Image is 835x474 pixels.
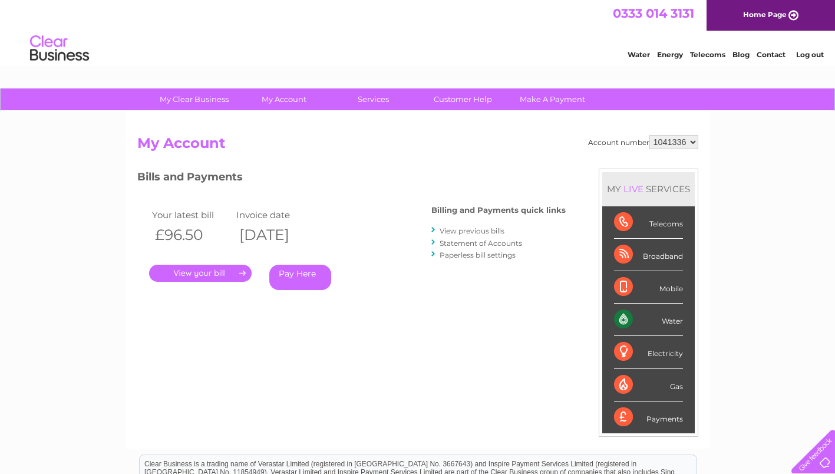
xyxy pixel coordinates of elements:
a: View previous bills [440,226,504,235]
div: Electricity [614,336,683,368]
div: Clear Business is a trading name of Verastar Limited (registered in [GEOGRAPHIC_DATA] No. 3667643... [140,6,697,57]
img: logo.png [29,31,90,67]
a: Contact [757,50,786,59]
a: Blog [732,50,750,59]
div: Gas [614,369,683,401]
div: Account number [588,135,698,149]
a: Make A Payment [504,88,601,110]
a: My Clear Business [146,88,243,110]
a: Statement of Accounts [440,239,522,248]
h3: Bills and Payments [137,169,566,189]
a: Paperless bill settings [440,251,516,259]
th: £96.50 [149,223,234,247]
th: [DATE] [233,223,318,247]
div: Mobile [614,271,683,304]
a: My Account [235,88,332,110]
a: Energy [657,50,683,59]
a: Services [325,88,422,110]
div: Payments [614,401,683,433]
a: Customer Help [414,88,511,110]
h4: Billing and Payments quick links [431,206,566,215]
h2: My Account [137,135,698,157]
div: MY SERVICES [602,172,695,206]
a: Log out [796,50,824,59]
a: 0333 014 3131 [613,6,694,21]
a: . [149,265,252,282]
div: Broadband [614,239,683,271]
div: Water [614,304,683,336]
a: Water [628,50,650,59]
td: Your latest bill [149,207,234,223]
a: Pay Here [269,265,331,290]
a: Telecoms [690,50,725,59]
div: LIVE [621,183,646,195]
td: Invoice date [233,207,318,223]
div: Telecoms [614,206,683,239]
